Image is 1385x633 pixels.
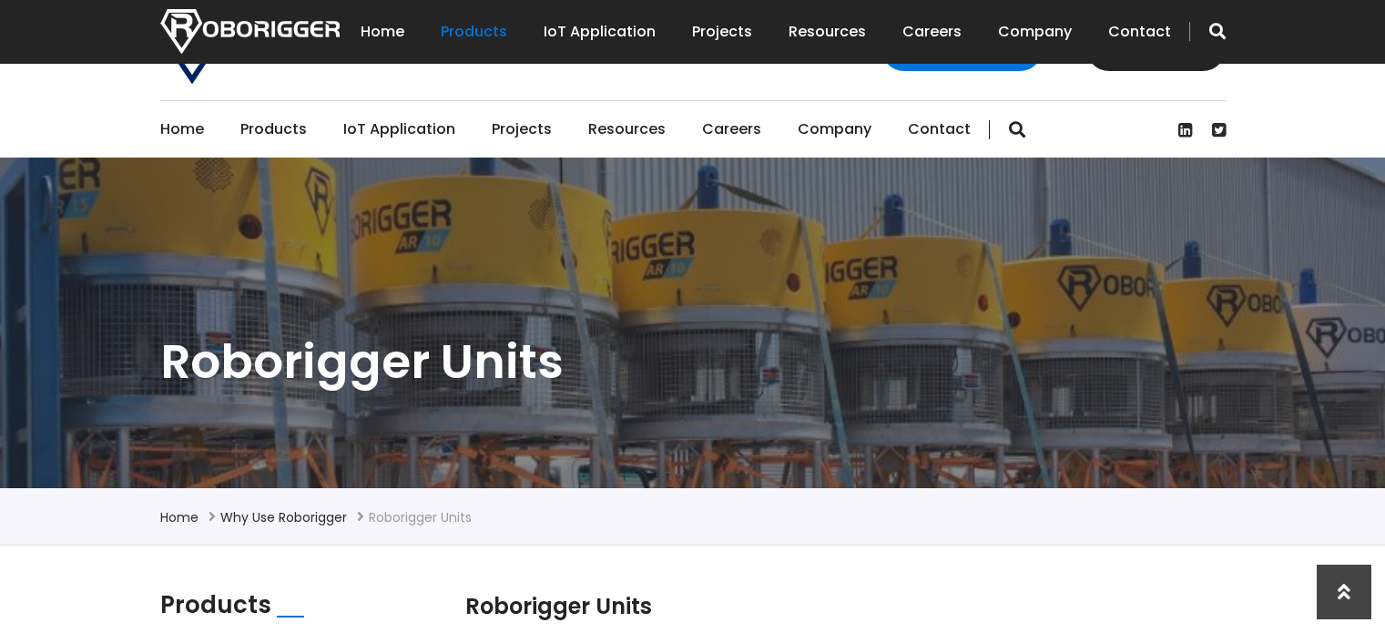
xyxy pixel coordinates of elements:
[998,4,1072,60] a: Company
[908,101,971,158] a: Contact
[160,101,204,158] a: Home
[369,506,472,528] li: Roborigger Units
[798,101,871,158] a: Company
[240,101,307,158] a: Products
[492,101,552,158] a: Projects
[160,331,1226,393] h1: Roborigger Units
[789,4,866,60] a: Resources
[220,508,347,526] a: Why use Roborigger
[588,101,666,158] a: Resources
[160,508,199,526] a: Home
[361,4,404,60] a: Home
[692,4,752,60] a: Projects
[160,591,271,619] h2: Products
[343,101,455,158] a: IoT Application
[465,591,1212,622] h2: Roborigger Units
[702,101,761,158] a: Careers
[1108,4,1171,60] a: Contact
[544,4,656,60] a: IoT Application
[902,4,962,60] a: Careers
[441,4,507,60] a: Products
[160,9,340,54] img: Nortech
